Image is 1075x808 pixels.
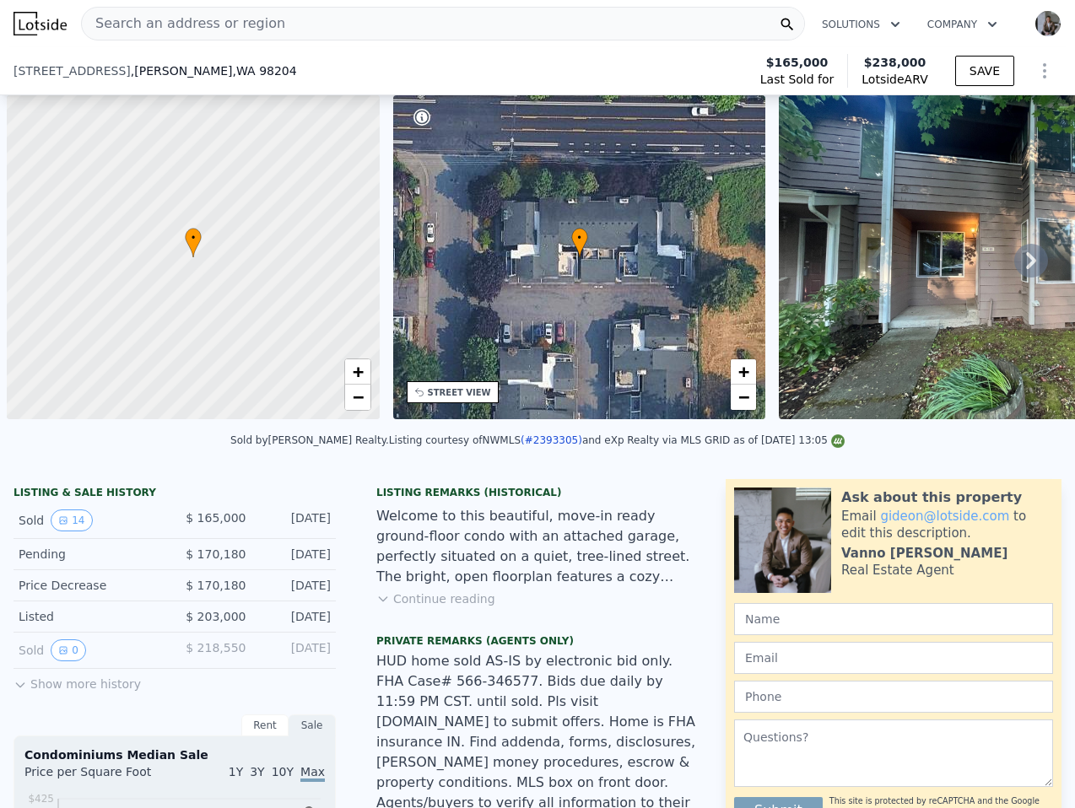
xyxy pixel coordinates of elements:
[734,603,1053,635] input: Name
[14,62,131,79] span: [STREET_ADDRESS]
[241,714,289,736] div: Rent
[260,608,332,625] div: [DATE]
[260,509,332,531] div: [DATE]
[260,546,332,563] div: [DATE]
[51,639,86,661] button: View historical data
[738,386,749,407] span: −
[28,793,54,805] tspan: $425
[841,508,1053,541] div: Email to edit this description.
[233,64,297,78] span: , WA 98204
[880,509,1009,524] a: gideon@lotside.com
[914,9,1011,40] button: Company
[19,608,161,625] div: Listed
[731,359,756,385] a: Zoom in
[260,577,332,594] div: [DATE]
[19,509,161,531] div: Sold
[1028,54,1061,88] button: Show Options
[186,641,246,654] span: $ 218,550
[734,681,1053,713] input: Phone
[738,361,749,382] span: +
[260,639,332,661] div: [DATE]
[185,228,202,257] div: •
[131,62,297,79] span: , [PERSON_NAME]
[186,511,246,525] span: $ 165,000
[760,71,835,88] span: Last Sold for
[864,56,926,69] span: $238,000
[376,506,699,587] div: Welcome to this beautiful, move-in ready ground-floor condo with an attached garage, perfectly si...
[862,71,927,88] span: Lotside ARV
[19,639,161,661] div: Sold
[345,359,370,385] a: Zoom in
[376,590,495,607] button: Continue reading
[376,486,699,499] div: Listing Remarks (Historical)
[14,486,336,503] div: LISTING & SALE HISTORY
[185,230,202,245] span: •
[19,546,161,563] div: Pending
[186,547,246,561] span: $ 170,180
[731,385,756,410] a: Zoom out
[345,385,370,410] a: Zoom out
[808,9,914,40] button: Solutions
[24,746,325,763] div: Condominiums Median Sale
[186,610,246,623] span: $ 203,000
[376,634,699,651] div: Private Remarks (Agents Only)
[24,763,175,790] div: Price per Square Foot
[230,434,389,446] div: Sold by [PERSON_NAME] Realty .
[955,56,1014,86] button: SAVE
[272,765,294,778] span: 10Y
[766,54,829,71] span: $165,000
[734,642,1053,674] input: Email
[186,579,246,592] span: $ 170,180
[841,562,954,579] div: Real Estate Agent
[521,434,582,446] a: (#2393305)
[300,765,325,782] span: Max
[571,228,588,257] div: •
[841,487,1022,508] div: Ask about this property
[841,545,1007,562] div: Vanno [PERSON_NAME]
[352,386,363,407] span: −
[571,230,588,245] span: •
[229,765,243,778] span: 1Y
[1034,10,1061,37] img: avatar
[14,669,141,692] button: Show more history
[82,13,285,34] span: Search an address or region
[831,434,845,448] img: NWMLS Logo
[14,12,67,35] img: Lotside
[19,577,161,594] div: Price Decrease
[428,386,491,399] div: STREET VIEW
[51,509,92,531] button: View historical data
[289,714,336,736] div: Sale
[389,434,845,446] div: Listing courtesy of NWMLS and eXp Realty via MLS GRID as of [DATE] 13:05
[352,361,363,382] span: +
[250,765,264,778] span: 3Y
